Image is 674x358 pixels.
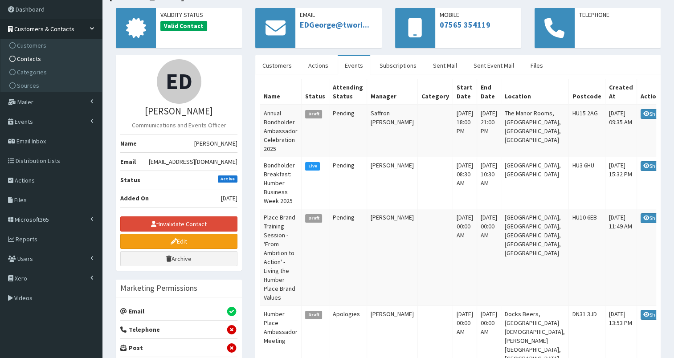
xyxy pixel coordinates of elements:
[17,255,33,263] span: Users
[149,157,237,166] span: [EMAIL_ADDRESS][DOMAIN_NAME]
[301,56,335,75] a: Actions
[477,105,501,157] td: [DATE] 21:00 PM
[605,209,637,306] td: [DATE] 11:49 AM
[218,175,238,183] span: Active
[501,157,569,209] td: [GEOGRAPHIC_DATA], [GEOGRAPHIC_DATA]
[120,344,143,352] b: Post
[160,21,207,32] span: Valid Contact
[120,139,137,147] b: Name
[367,209,418,306] td: [PERSON_NAME]
[17,41,46,49] span: Customers
[605,157,637,209] td: [DATE] 15:32 PM
[16,137,46,145] span: Email Inbox
[305,110,322,118] span: Draft
[17,55,41,63] span: Contacts
[453,105,477,157] td: [DATE] 18:00 PM
[120,251,237,266] a: Archive
[641,213,665,223] a: Show
[641,161,665,171] a: Show
[16,157,60,165] span: Distribution Lists
[120,176,140,184] b: Status
[17,98,33,106] span: Mailer
[418,79,453,105] th: Category
[300,10,377,19] span: Email
[453,209,477,306] td: [DATE] 00:00 AM
[579,10,656,19] span: Telephone
[569,79,605,105] th: Postcode
[305,162,320,170] span: Live
[120,106,237,116] h3: [PERSON_NAME]
[300,20,369,30] a: EDGeorge@twori...
[160,10,237,19] span: Validity Status
[569,105,605,157] td: HU15 2AG
[523,56,550,75] a: Files
[637,79,669,105] th: Actions
[3,39,102,52] a: Customers
[120,194,149,202] b: Added On
[501,209,569,306] td: [GEOGRAPHIC_DATA], [GEOGRAPHIC_DATA], [GEOGRAPHIC_DATA], [GEOGRAPHIC_DATA], [GEOGRAPHIC_DATA]
[453,79,477,105] th: Start Date
[166,67,192,95] span: ED
[3,65,102,79] a: Categories
[501,79,569,105] th: Location
[15,176,35,184] span: Actions
[477,209,501,306] td: [DATE] 00:00 AM
[329,209,367,306] td: Pending
[120,284,197,292] h3: Marketing Permissions
[120,216,237,232] button: Invalidate Contact
[260,105,302,157] td: Annual Bondholder Ambassador Celebration 2025
[16,5,45,13] span: Dashboard
[3,79,102,92] a: Sources
[453,157,477,209] td: [DATE] 08:30 AM
[367,157,418,209] td: [PERSON_NAME]
[14,294,33,302] span: Videos
[641,310,665,320] a: Show
[14,25,74,33] span: Customers & Contacts
[15,216,49,224] span: Microsoft365
[305,311,322,319] span: Draft
[255,56,299,75] a: Customers
[120,234,237,249] a: Edit
[260,209,302,306] td: Place Brand Training Session - 'From Ambition to Action' - Living the Humber Place Brand Values
[466,56,521,75] a: Sent Event Mail
[17,68,47,76] span: Categories
[440,20,490,30] a: 07565 354119
[329,157,367,209] td: Pending
[120,325,160,334] b: Telephone
[329,79,367,105] th: Attending Status
[338,56,370,75] a: Events
[569,209,605,306] td: HU10 6EB
[372,56,424,75] a: Subscriptions
[426,56,464,75] a: Sent Mail
[605,105,637,157] td: [DATE] 09:35 AM
[605,79,637,105] th: Created At
[221,194,237,203] span: [DATE]
[260,157,302,209] td: Bondholder Breakfast: Humber Business Week 2025
[367,105,418,157] td: Saffron [PERSON_NAME]
[16,235,37,243] span: Reports
[120,121,237,130] p: Communications and Events Officer
[440,10,517,19] span: Mobile
[14,196,27,204] span: Files
[501,105,569,157] td: The Manor Rooms, [GEOGRAPHIC_DATA], [GEOGRAPHIC_DATA], [GEOGRAPHIC_DATA]
[329,105,367,157] td: Pending
[477,79,501,105] th: End Date
[3,52,102,65] a: Contacts
[367,79,418,105] th: Manager
[305,214,322,222] span: Draft
[302,79,329,105] th: Status
[15,274,27,282] span: Xero
[641,109,665,119] a: Show
[194,139,237,148] span: [PERSON_NAME]
[120,158,136,166] b: Email
[15,118,33,126] span: Events
[569,157,605,209] td: HU3 6HU
[120,307,144,315] b: Email
[260,79,302,105] th: Name
[477,157,501,209] td: [DATE] 10:30 AM
[17,81,39,89] span: Sources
